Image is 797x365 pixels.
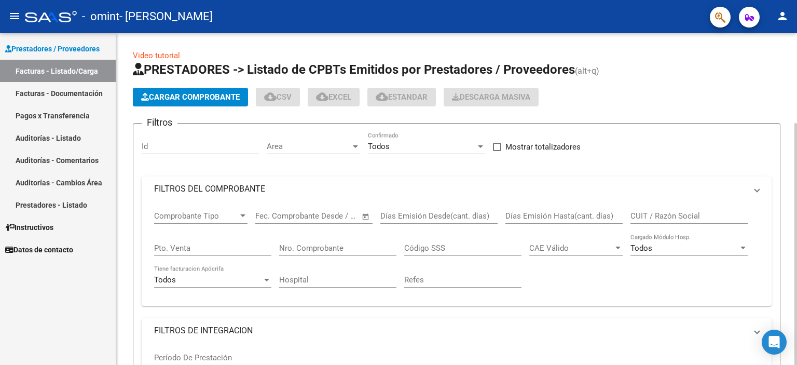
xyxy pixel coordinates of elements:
[444,88,539,106] app-download-masive: Descarga masiva de comprobantes (adjuntos)
[142,177,772,201] mat-expansion-panel-header: FILTROS DEL COMPROBANTE
[762,330,787,355] div: Open Intercom Messenger
[376,92,428,102] span: Estandar
[142,201,772,306] div: FILTROS DEL COMPROBANTE
[142,318,772,343] mat-expansion-panel-header: FILTROS DE INTEGRACION
[360,211,372,223] button: Open calendar
[133,51,180,60] a: Video tutorial
[154,211,238,221] span: Comprobante Tipo
[529,244,613,253] span: CAE Válido
[298,211,349,221] input: End date
[255,211,289,221] input: Start date
[82,5,119,28] span: - omint
[630,244,652,253] span: Todos
[368,142,390,151] span: Todos
[452,92,530,102] span: Descarga Masiva
[142,115,177,130] h3: Filtros
[5,244,73,255] span: Datos de contacto
[367,88,436,106] button: Estandar
[8,10,21,22] mat-icon: menu
[133,62,575,77] span: PRESTADORES -> Listado de CPBTs Emitidos por Prestadores / Proveedores
[316,92,351,102] span: EXCEL
[5,43,100,55] span: Prestadores / Proveedores
[267,142,351,151] span: Area
[308,88,360,106] button: EXCEL
[154,183,747,195] mat-panel-title: FILTROS DEL COMPROBANTE
[141,92,240,102] span: Cargar Comprobante
[444,88,539,106] button: Descarga Masiva
[133,88,248,106] button: Cargar Comprobante
[376,90,388,103] mat-icon: cloud_download
[776,10,789,22] mat-icon: person
[154,275,176,285] span: Todos
[264,90,277,103] mat-icon: cloud_download
[5,222,53,233] span: Instructivos
[256,88,300,106] button: CSV
[575,66,599,76] span: (alt+q)
[264,92,292,102] span: CSV
[316,90,328,103] mat-icon: cloud_download
[119,5,213,28] span: - [PERSON_NAME]
[505,141,581,153] span: Mostrar totalizadores
[154,325,747,336] mat-panel-title: FILTROS DE INTEGRACION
